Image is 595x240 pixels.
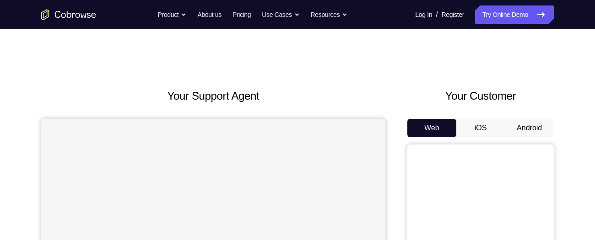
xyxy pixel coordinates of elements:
a: Register [442,5,464,24]
button: Use Cases [262,5,299,24]
button: Resources [311,5,348,24]
h2: Your Support Agent [41,88,385,104]
button: Web [407,119,456,137]
a: Pricing [233,5,251,24]
a: Try Online Demo [475,5,554,24]
button: iOS [456,119,505,137]
button: Product [158,5,187,24]
button: Android [505,119,554,137]
a: About us [197,5,221,24]
span: / [436,9,438,20]
a: Go to the home page [41,9,96,20]
h2: Your Customer [407,88,554,104]
a: Log In [415,5,432,24]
